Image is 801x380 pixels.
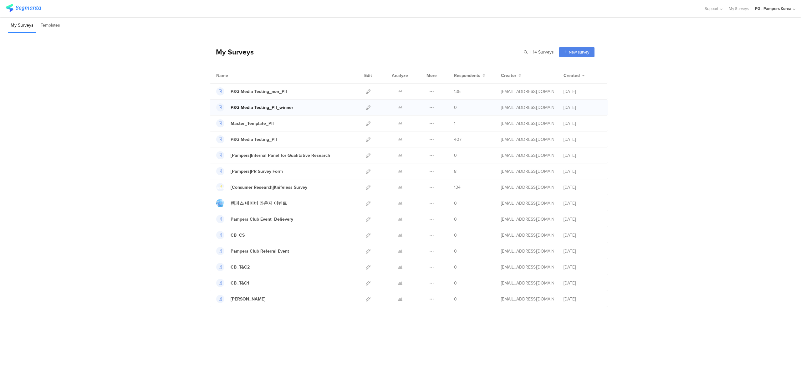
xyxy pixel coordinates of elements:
div: [DATE] [564,232,601,239]
a: P&G Media Testing_PII_winner [216,103,293,111]
div: park.m.3@pg.com [501,264,554,270]
span: Created [564,72,580,79]
div: [DATE] [564,264,601,270]
a: CB_CS [216,231,245,239]
span: New survey [569,49,589,55]
li: Templates [38,18,63,33]
span: Creator [501,72,516,79]
div: Analyze [390,68,409,83]
a: Pampers Club Referral Event [216,247,289,255]
div: Charlie Banana [231,296,265,302]
a: CB_T&C1 [216,279,249,287]
a: 팸퍼스 네이버 라운지 이벤트 [216,199,287,207]
div: park.m.3@pg.com [501,120,554,127]
div: P&G Media Testing_PII_winner [231,104,293,111]
div: park.m.3@pg.com [501,296,554,302]
span: 8 [454,168,457,175]
div: Name [216,72,254,79]
span: | [529,49,532,55]
button: Creator [501,72,521,79]
a: P&G Media Testing_PII [216,135,277,143]
div: CB_CS [231,232,245,239]
div: [DATE] [564,248,601,254]
div: park.m.3@pg.com [501,184,554,191]
a: P&G Media Testing_non_PII [216,87,287,95]
div: P&G Media Testing_non_PII [231,88,287,95]
div: park.m.3@pg.com [501,152,554,159]
div: [Consumer Research]Knifeless Survey [231,184,307,191]
div: PG - Pampers Korea [755,6,791,12]
span: 0 [454,280,457,286]
button: Respondents [454,72,485,79]
div: CB_T&C2 [231,264,250,270]
div: P&G Media Testing_PII [231,136,277,143]
a: [Pampers]PR Survey Form [216,167,283,175]
div: park.m.3@pg.com [501,280,554,286]
span: Support [705,6,718,12]
div: [Pampers]Internal Panel for Qualitative Research [231,152,330,159]
div: Pampers Club Event_Delievery [231,216,293,223]
div: [DATE] [564,152,601,159]
div: [DATE] [564,136,601,143]
div: [Pampers]PR Survey Form [231,168,283,175]
a: [PERSON_NAME] [216,295,265,303]
div: [DATE] [564,200,601,207]
span: 1 [454,120,456,127]
div: Master_Template_PII [231,120,274,127]
div: 팸퍼스 네이버 라운지 이벤트 [231,200,287,207]
span: 0 [454,264,457,270]
div: park.m.3@pg.com [501,216,554,223]
div: Edit [361,68,375,83]
span: 0 [454,104,457,111]
div: park.m.3@pg.com [501,136,554,143]
div: More [425,68,438,83]
span: 134 [454,184,461,191]
a: Master_Template_PII [216,119,274,127]
div: [DATE] [564,280,601,286]
li: My Surveys [8,18,36,33]
button: Created [564,72,585,79]
div: park.m.3@pg.com [501,88,554,95]
a: [Pampers]Internal Panel for Qualitative Research [216,151,330,159]
span: 135 [454,88,461,95]
div: CB_T&C1 [231,280,249,286]
div: My Surveys [210,47,254,57]
div: park.m.3@pg.com [501,248,554,254]
div: [DATE] [564,120,601,127]
span: 0 [454,296,457,302]
span: 407 [454,136,462,143]
div: [DATE] [564,296,601,302]
a: Pampers Club Event_Delievery [216,215,293,223]
span: 0 [454,248,457,254]
div: [DATE] [564,168,601,175]
div: [DATE] [564,88,601,95]
a: CB_T&C2 [216,263,250,271]
a: [Consumer Research]Knifeless Survey [216,183,307,191]
span: 0 [454,200,457,207]
span: 0 [454,152,457,159]
div: park.m.3@pg.com [501,168,554,175]
div: [DATE] [564,104,601,111]
div: Pampers Club Referral Event [231,248,289,254]
div: park.m.3@pg.com [501,200,554,207]
span: 0 [454,232,457,239]
span: Respondents [454,72,480,79]
div: [DATE] [564,216,601,223]
span: 14 Surveys [533,49,554,55]
div: park.m.3@pg.com [501,104,554,111]
div: park.m.3@pg.com [501,232,554,239]
div: [DATE] [564,184,601,191]
img: segmanta logo [6,4,41,12]
span: 0 [454,216,457,223]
